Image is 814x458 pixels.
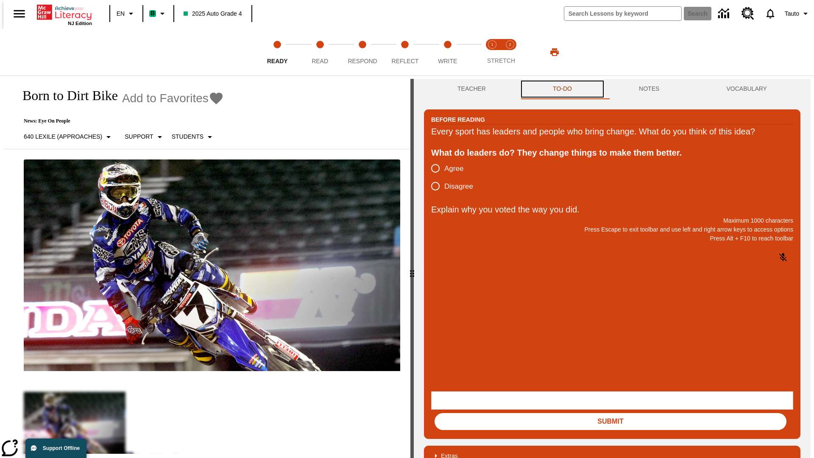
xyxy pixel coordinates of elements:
div: Every sport has leaders and people who bring change. What do you think of this idea? [431,125,793,138]
button: Scaffolds, Support [121,129,168,145]
span: STRETCH [487,57,515,64]
button: Read step 2 of 5 [295,29,344,75]
input: search field [564,7,681,20]
span: Agree [444,163,463,174]
span: B [151,8,155,19]
a: Notifications [759,3,781,25]
span: Support Offline [43,445,80,451]
a: Data Center [713,2,736,25]
button: Add to Favorites - Born to Dirt Bike [122,91,224,106]
span: Disagree [444,181,473,192]
button: Language: EN, Select a language [113,6,140,21]
button: Print [541,45,568,60]
span: Write [438,58,457,64]
div: Home [37,3,92,26]
div: poll [431,159,480,195]
span: Read [312,58,328,64]
button: NOTES [605,79,693,99]
p: Maximum 1000 characters [431,216,793,225]
body: Explain why you voted the way you did. Maximum 1000 characters Press Alt + F10 to reach toolbar P... [3,7,124,14]
button: Select Lexile, 640 Lexile (Approaches) [20,129,117,145]
h2: Before Reading [431,115,485,124]
button: Ready step 1 of 5 [253,29,302,75]
button: VOCABULARY [693,79,800,99]
button: Submit [435,413,786,430]
button: Respond step 3 of 5 [338,29,387,75]
span: Reflect [392,58,419,64]
div: Instructional Panel Tabs [424,79,800,99]
span: EN [117,9,125,18]
span: Ready [267,58,288,64]
a: Resource Center, Will open in new tab [736,2,759,25]
button: Stretch Read step 1 of 2 [480,29,505,75]
span: Add to Favorites [122,92,209,105]
p: 640 Lexile (Approaches) [24,132,102,141]
div: activity [414,79,811,458]
button: Profile/Settings [781,6,814,21]
button: Teacher [424,79,519,99]
span: Respond [348,58,377,64]
span: 2025 Auto Grade 4 [184,9,242,18]
div: Press Enter or Spacebar and then press right and left arrow keys to move the slider [410,79,414,458]
button: Stretch Respond step 2 of 2 [498,29,522,75]
text: 1 [491,42,493,47]
span: Tauto [785,9,799,18]
button: Reflect step 4 of 5 [380,29,429,75]
p: News: Eye On People [14,118,224,124]
button: Write step 5 of 5 [423,29,472,75]
button: Click to activate and allow voice recognition [773,247,793,268]
div: reading [3,79,410,454]
p: Press Escape to exit toolbar and use left and right arrow keys to access options [431,225,793,234]
div: What do leaders do? They change things to make them better. [431,146,793,159]
button: TO-DO [519,79,605,99]
h1: Born to Dirt Bike [14,88,118,103]
button: Open side menu [7,1,32,26]
button: Boost Class color is mint green. Change class color [146,6,171,21]
text: 2 [509,42,511,47]
p: Press Alt + F10 to reach toolbar [431,234,793,243]
span: NJ Edition [68,21,92,26]
button: Select Student [168,129,218,145]
button: Support Offline [25,438,86,458]
p: Explain why you voted the way you did. [431,203,793,216]
p: Students [172,132,203,141]
img: Motocross racer James Stewart flies through the air on his dirt bike. [24,159,400,371]
p: Support [125,132,153,141]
